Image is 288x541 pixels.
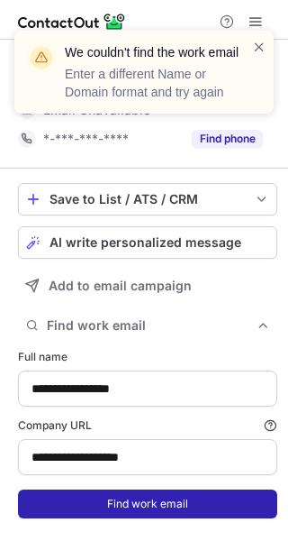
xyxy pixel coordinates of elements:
[18,226,277,259] button: AI write personalized message
[27,43,56,72] img: warning
[49,279,192,293] span: Add to email campaign
[18,417,277,434] label: Company URL
[18,270,277,302] button: Add to email campaign
[65,65,230,101] p: Enter a different Name or Domain format and try again
[18,349,277,365] label: Full name
[65,43,230,61] header: We couldn't find the work email
[18,11,126,32] img: ContactOut v5.3.10
[47,317,256,334] span: Find work email
[18,490,277,518] button: Find work email
[18,183,277,215] button: save-profile-one-click
[18,313,277,338] button: Find work email
[49,192,246,206] div: Save to List / ATS / CRM
[49,235,241,250] span: AI write personalized message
